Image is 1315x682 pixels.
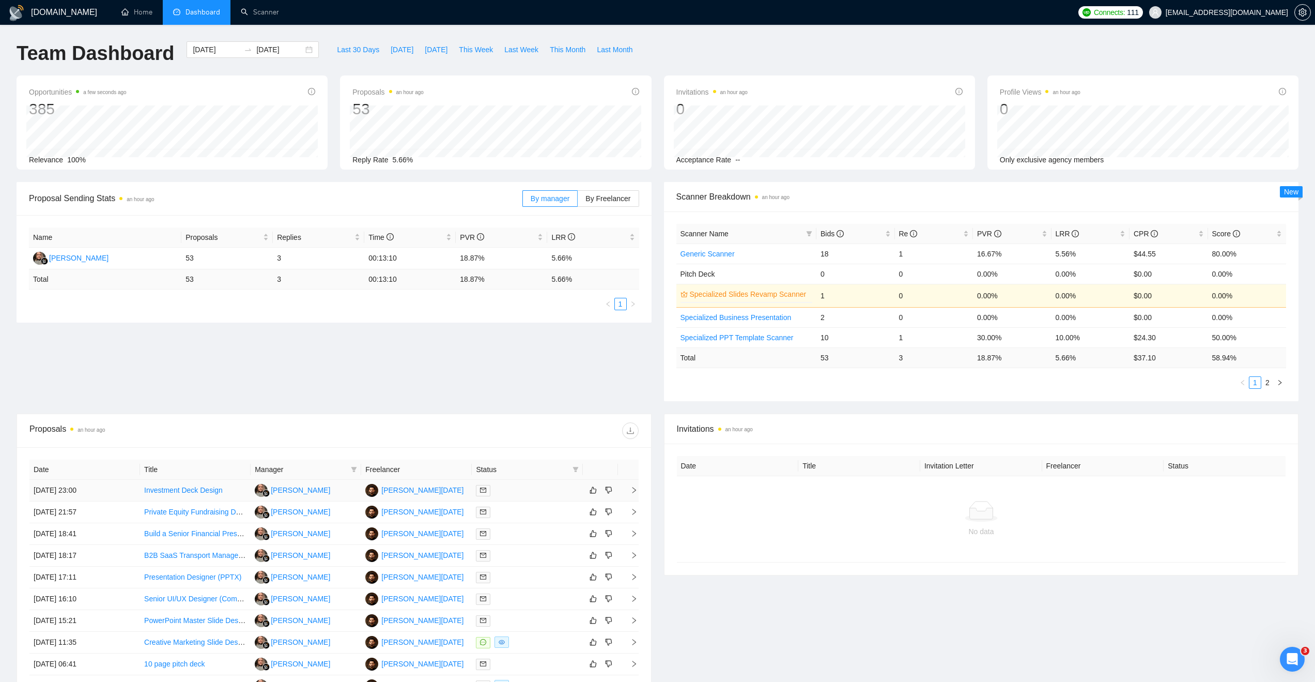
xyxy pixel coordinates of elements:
[973,284,1051,307] td: 0.00%
[381,571,463,583] div: [PERSON_NAME][DATE]
[456,248,547,269] td: 18.87%
[1051,327,1130,347] td: 10.00%
[255,527,268,540] img: VM
[762,194,790,200] time: an hour ago
[1082,8,1091,17] img: upwork-logo.png
[271,550,330,561] div: [PERSON_NAME]
[587,593,599,605] button: like
[381,506,463,518] div: [PERSON_NAME][DATE]
[185,8,220,17] span: Dashboard
[895,347,973,368] td: 3
[899,230,918,238] span: Re
[1051,284,1130,307] td: 0.00%
[720,89,748,95] time: an hour ago
[271,658,330,670] div: [PERSON_NAME]
[1236,376,1249,389] li: Previous Page
[364,248,456,269] td: 00:13:10
[677,422,1286,435] span: Invitations
[590,508,597,516] span: like
[381,528,463,539] div: [PERSON_NAME][DATE]
[255,529,330,537] a: VM[PERSON_NAME]
[41,257,48,265] img: gigradar-bm.png
[256,44,303,55] input: End date
[1000,86,1080,98] span: Profile Views
[1212,230,1240,238] span: Score
[308,88,315,95] span: info-circle
[816,284,895,307] td: 1
[381,484,463,496] div: [PERSON_NAME][DATE]
[605,616,612,625] span: dislike
[895,284,973,307] td: 0
[895,327,973,347] td: 1
[590,573,597,581] span: like
[365,593,378,605] img: AR
[368,233,393,241] span: Time
[590,616,597,625] span: like
[29,269,181,290] td: Total
[623,427,638,435] span: download
[262,620,270,627] img: gigradar-bm.png
[262,642,270,649] img: gigradar-bm.png
[1208,347,1287,368] td: 58.94 %
[255,507,330,516] a: VM[PERSON_NAME]
[602,636,615,648] button: dislike
[386,233,394,240] span: info-circle
[605,508,612,516] span: dislike
[144,660,205,668] a: 10 page pitch deck
[144,573,241,581] a: Presentation Designer (PPTX)
[365,484,378,497] img: AR
[1134,230,1158,238] span: CPR
[1279,88,1286,95] span: info-circle
[602,593,615,605] button: dislike
[632,88,639,95] span: info-circle
[1240,380,1246,386] span: left
[837,230,844,237] span: info-circle
[29,156,63,164] span: Relevance
[587,527,599,540] button: like
[1294,4,1311,21] button: setting
[271,571,330,583] div: [PERSON_NAME]
[425,44,447,55] span: [DATE]
[605,638,612,646] span: dislike
[547,269,639,290] td: 5.66 %
[590,551,597,559] span: like
[630,301,636,307] span: right
[365,507,463,516] a: AR[PERSON_NAME][DATE]
[816,327,895,347] td: 10
[144,486,223,494] a: Investment Deck Design
[676,156,732,164] span: Acceptance Rate
[477,233,484,240] span: info-circle
[49,252,109,264] div: [PERSON_NAME]
[241,8,279,17] a: searchScanner
[393,156,413,164] span: 5.66%
[816,264,895,284] td: 0
[78,427,105,433] time: an hour ago
[587,506,599,518] button: like
[680,334,794,342] a: Specialized PPT Template Scanner
[255,551,330,559] a: VM[PERSON_NAME]
[365,616,463,624] a: AR[PERSON_NAME][DATE]
[419,41,453,58] button: [DATE]
[1042,456,1164,476] th: Freelancer
[585,194,630,203] span: By Freelancer
[349,462,359,477] span: filter
[1274,376,1286,389] li: Next Page
[1053,89,1080,95] time: an hour ago
[262,663,270,671] img: gigradar-bm.png
[680,270,715,278] span: Pitch Deck
[1295,8,1310,17] span: setting
[83,89,126,95] time: a few seconds ago
[587,484,599,496] button: like
[181,228,273,248] th: Proposals
[365,659,463,668] a: AR[PERSON_NAME][DATE]
[602,614,615,627] button: dislike
[1000,156,1104,164] span: Only exclusive agency members
[1051,264,1130,284] td: 0.00%
[590,660,597,668] span: like
[597,44,632,55] span: Last Month
[480,639,486,645] span: message
[365,529,463,537] a: AR[PERSON_NAME][DATE]
[273,269,364,290] td: 3
[587,549,599,562] button: like
[121,8,152,17] a: homeHome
